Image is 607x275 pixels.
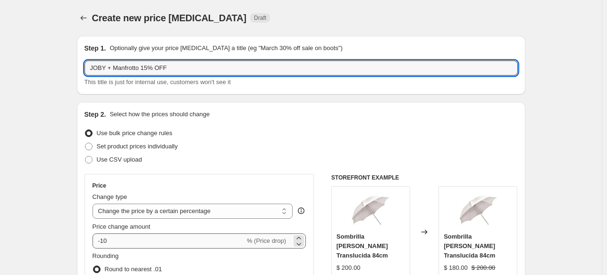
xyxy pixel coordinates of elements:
[110,110,210,119] p: Select how the prices should change
[84,43,106,53] h2: Step 1.
[254,14,266,22] span: Draft
[337,263,361,273] div: $ 200.00
[110,43,342,53] p: Optionally give your price [MEDICAL_DATA] a title (eg "March 30% off sale on boots")
[97,129,172,137] span: Use bulk price change rules
[331,174,518,181] h6: STOREFRONT EXAMPLE
[97,156,142,163] span: Use CSV upload
[97,143,178,150] span: Set product prices individually
[93,233,245,249] input: -15
[444,233,495,259] span: Sombrilla [PERSON_NAME] Translucida 84cm
[296,206,306,215] div: help
[472,263,496,273] strike: $ 200.00
[337,233,388,259] span: Sombrilla [PERSON_NAME] Translucida 84cm
[93,182,106,189] h3: Price
[93,193,127,200] span: Change type
[93,252,119,259] span: Rounding
[247,237,286,244] span: % (Price drop)
[92,13,247,23] span: Create new price [MEDICAL_DATA]
[84,78,231,86] span: This title is just for internal use, customers won't see it
[459,191,497,229] img: sombrillablanca_80x.jpg
[352,191,389,229] img: sombrillablanca_80x.jpg
[93,223,151,230] span: Price change amount
[84,60,518,76] input: 30% off holiday sale
[84,110,106,119] h2: Step 2.
[77,11,90,25] button: Price change jobs
[444,263,468,273] div: $ 180.00
[105,266,162,273] span: Round to nearest .01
